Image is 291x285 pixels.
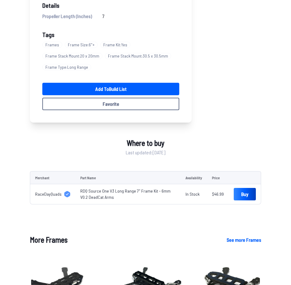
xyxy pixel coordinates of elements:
td: In Stock [181,184,207,204]
span: Frame Stack Mount : 20 x 20mm [42,53,102,59]
a: Frames [42,39,65,50]
span: Frame Stack Mount : 30.5 x 30.5mm [105,53,171,59]
a: Buy [234,188,256,200]
span: RaceDayQuads [35,191,62,197]
a: Frame Stack Mount:30.5 x 30.5mm [105,50,174,62]
button: Favorite [42,98,179,110]
a: See more Frames [227,236,261,244]
a: Frame Type:Long Range [42,62,94,73]
span: Frame Type : Long Range [42,64,91,70]
span: Frame Kit : Yes [100,42,130,48]
a: RaceDayQuads [35,191,70,197]
span: Details [42,1,179,10]
span: Where to buy [127,138,164,149]
span: Propeller Length (Inches) [42,12,92,20]
span: Frame Size : 6"+ [65,42,98,48]
a: Add toBuild List [42,83,179,95]
td: Merchant [30,171,75,184]
a: Frame Size:6"+ [65,39,100,50]
span: Last updated: [DATE] [126,149,165,156]
td: Part Name [75,171,181,184]
a: Frame Stack Mount:20 x 20mm [42,50,105,62]
td: Price [207,171,229,184]
td: $46.99 [207,184,229,204]
span: Tags [42,31,54,38]
td: Availability [181,171,207,184]
h1: More Frames [30,234,217,245]
span: 7 [102,12,105,20]
span: Frames [42,42,62,48]
a: Frame Kit:Yes [100,39,133,50]
a: RDQ Source One V3 Long Range 7" Frame Kit - 6mm V0.2 DeadCat Arms [80,188,171,200]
